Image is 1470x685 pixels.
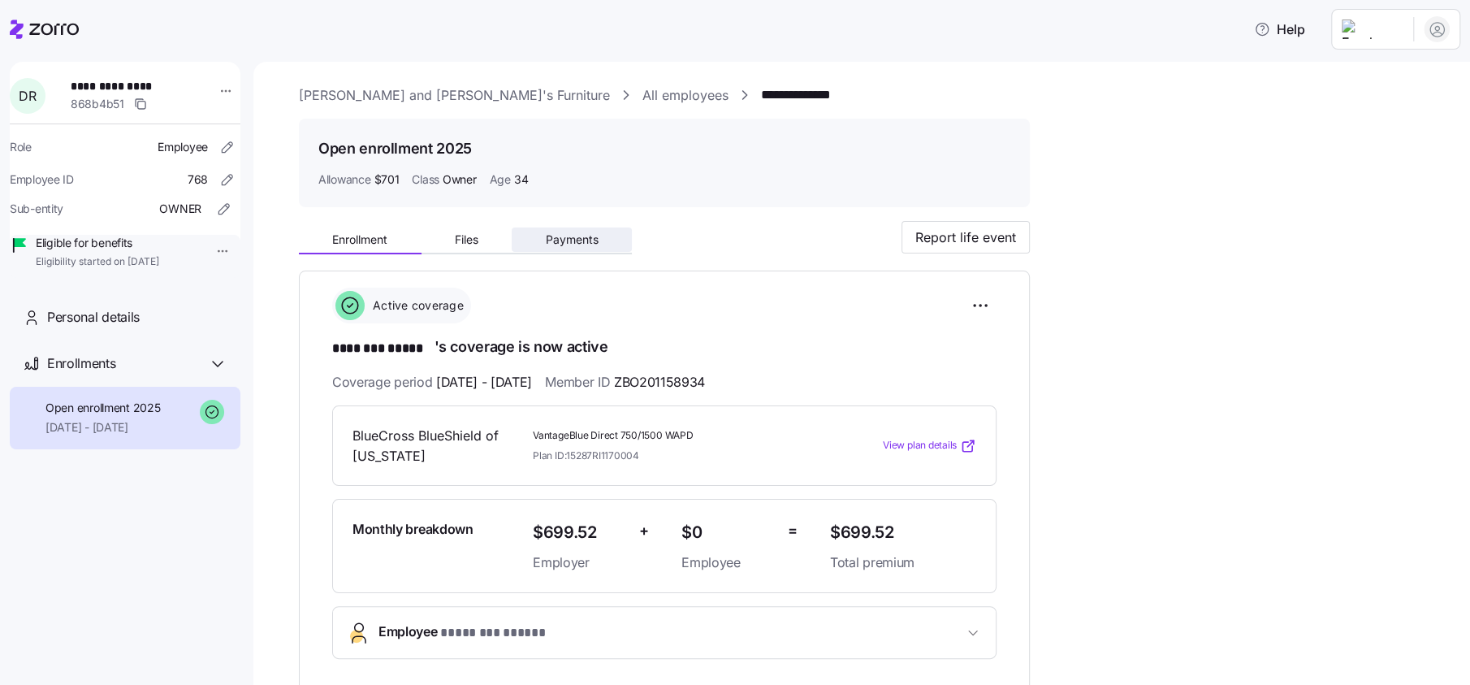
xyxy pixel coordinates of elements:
span: Coverage period [332,372,532,392]
span: Sub-entity [10,201,63,217]
span: $699.52 [533,519,626,546]
span: View plan details [883,438,957,453]
span: Report life event [915,228,1016,247]
span: Role [10,139,32,155]
span: Class [412,171,439,188]
span: Payments [546,234,599,245]
span: BlueCross BlueShield of [US_STATE] [352,426,520,466]
a: All employees [642,85,729,106]
span: = [788,519,798,543]
span: Age [490,171,511,188]
img: Employer logo [1342,20,1400,39]
span: D R [19,89,36,102]
span: [DATE] - [DATE] [45,419,160,436]
span: $699.52 [830,519,976,546]
span: 868b4b51 [71,96,124,112]
span: Files [455,234,478,245]
span: 768 [188,171,208,188]
span: + [639,519,649,543]
button: Report life event [901,221,1030,254]
a: [PERSON_NAME] and [PERSON_NAME]'s Furniture [299,85,610,106]
span: Help [1254,20,1305,39]
span: Allowance [318,171,370,188]
span: Open enrollment 2025 [45,400,160,416]
span: Total premium [830,553,976,573]
a: View plan details [883,438,976,454]
button: Help [1241,13,1318,46]
span: Active coverage [368,297,464,314]
span: VantageBlue Direct 750/1500 WAPD [533,429,817,443]
span: Monthly breakdown [352,519,473,540]
span: Employee [681,553,775,573]
h1: Open enrollment 2025 [318,138,472,158]
span: $701 [374,171,399,188]
span: Employee [378,622,551,644]
span: 34 [514,171,528,188]
span: Eligibility started on [DATE] [36,255,159,269]
span: Employee ID [10,171,74,188]
span: [DATE] - [DATE] [436,372,532,392]
span: Member ID [545,372,705,392]
h1: 's coverage is now active [332,336,997,359]
span: Employer [533,553,626,573]
span: Eligible for benefits [36,235,159,251]
span: Personal details [47,307,140,327]
span: Enrollments [47,353,115,374]
span: Plan ID: 15287RI1170004 [533,449,639,462]
span: Owner [443,171,477,188]
span: Employee [158,139,208,155]
span: OWNER [159,201,201,217]
span: $0 [681,519,775,546]
span: Enrollment [332,234,387,245]
span: ZBO201158934 [614,372,705,392]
